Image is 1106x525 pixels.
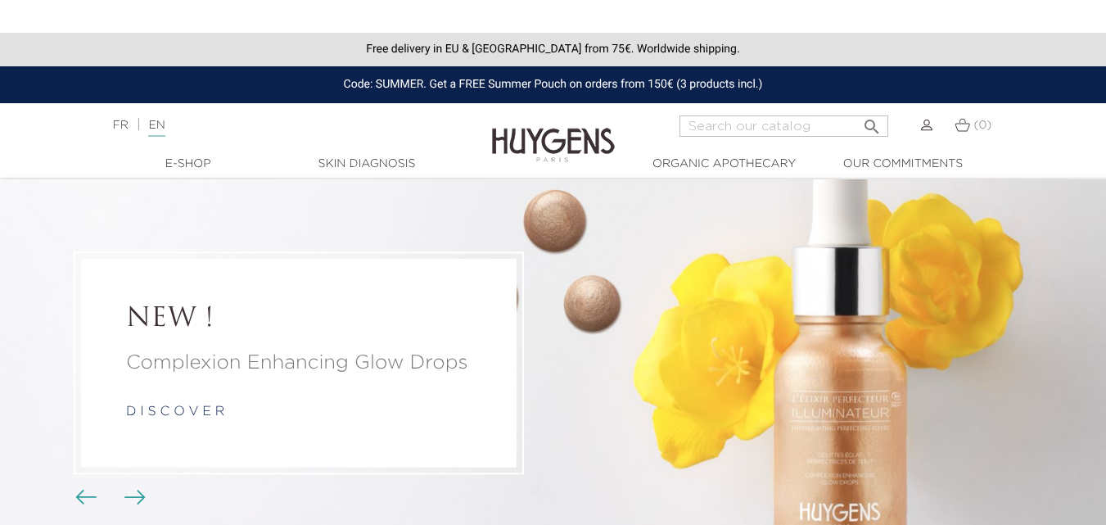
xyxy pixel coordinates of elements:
a: E-Shop [106,156,270,173]
button:  [857,111,887,133]
img: Huygens [492,102,615,165]
a: Our commitments [821,156,985,173]
a: d i s c o v e r [126,405,224,419]
a: NEW ! [126,305,472,336]
a: Skin Diagnosis [285,156,449,173]
a: Complexion Enhancing Glow Drops [126,348,472,378]
a: FR [113,120,129,131]
a: Organic Apothecary [643,156,806,173]
input: Search [679,115,888,137]
div: | [105,115,449,135]
a: EN [148,120,165,137]
div: Carousel buttons [82,486,135,510]
span: (0) [973,120,991,131]
i:  [862,112,882,132]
